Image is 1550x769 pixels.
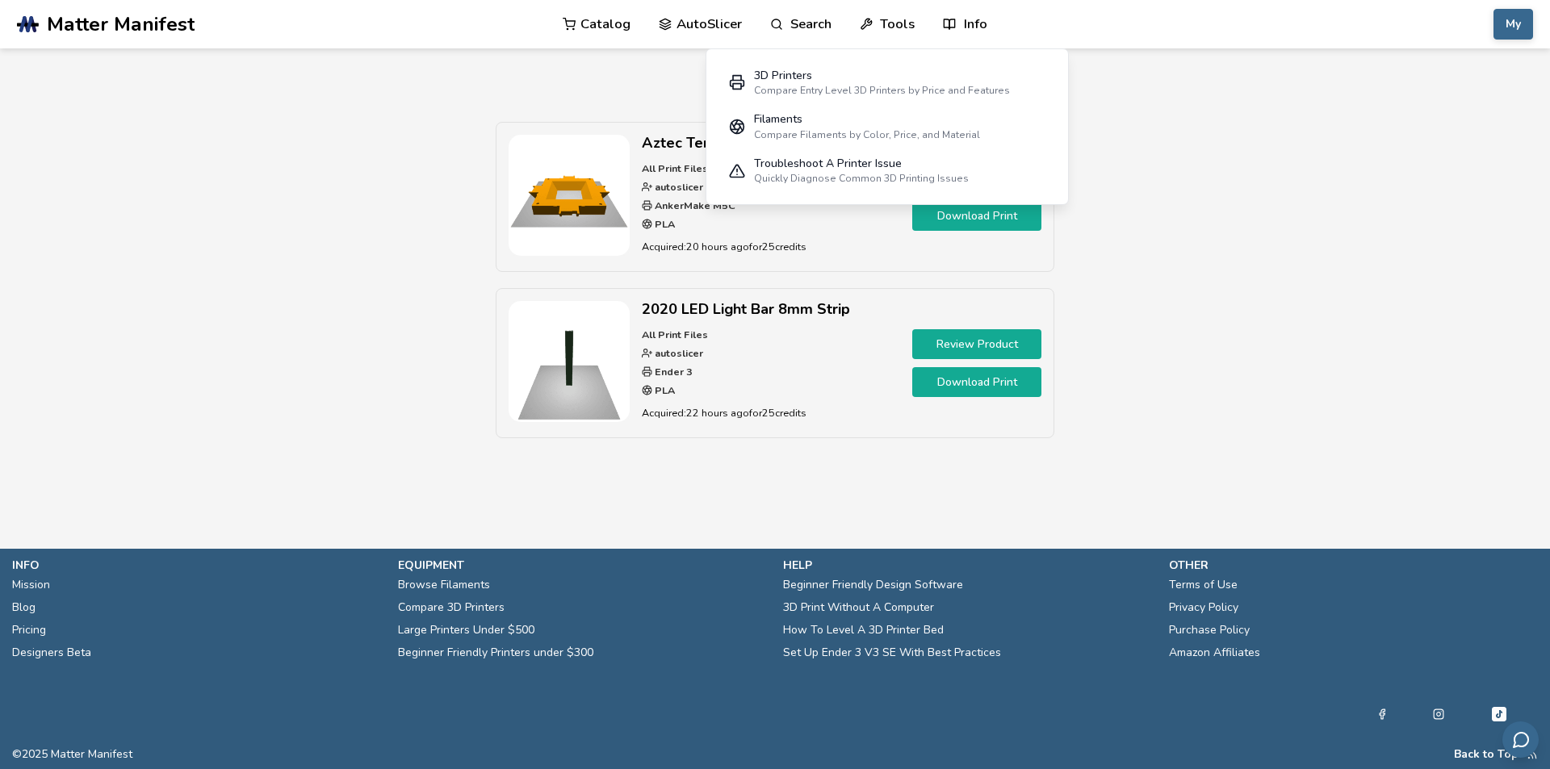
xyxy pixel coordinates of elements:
[754,157,969,170] div: Troubleshoot A Printer Issue
[203,76,1347,102] h1: My Items
[718,61,1057,105] a: 3D PrintersCompare Entry Level 3D Printers by Price and Features
[754,129,980,140] div: Compare Filaments by Color, Price, and Material
[1454,748,1519,761] button: Back to Top
[652,346,703,360] strong: autoslicer
[783,619,944,642] a: How To Level A 3D Printer Bed
[12,574,50,596] a: Mission
[1433,704,1444,724] a: Instagram
[912,367,1041,397] a: Download Print
[1376,704,1388,724] a: Facebook
[642,135,900,152] h2: Aztec Temple Bog Planter Level2 V2
[398,574,490,596] a: Browse Filaments
[652,217,675,231] strong: PLA
[1169,596,1238,619] a: Privacy Policy
[652,365,693,378] strong: Ender 3
[12,642,91,664] a: Designers Beta
[509,135,630,256] img: Aztec Temple Bog Planter Level2 V2
[398,619,534,642] a: Large Printers Under $500
[783,642,1001,664] a: Set Up Ender 3 V3 SE With Best Practices
[1493,9,1533,40] button: My
[754,85,1010,96] div: Compare Entry Level 3D Printers by Price and Features
[783,596,934,619] a: 3D Print Without A Computer
[398,557,768,574] p: equipment
[1169,557,1539,574] p: other
[398,642,593,664] a: Beginner Friendly Printers under $300
[12,596,36,619] a: Blog
[12,619,46,642] a: Pricing
[12,748,132,761] span: © 2025 Matter Manifest
[652,180,703,194] strong: autoslicer
[1489,704,1509,724] a: Tiktok
[642,238,900,255] p: Acquired: 20 hours ago for 25 credits
[718,105,1057,149] a: FilamentsCompare Filaments by Color, Price, and Material
[912,201,1041,231] a: Download Print
[754,173,969,184] div: Quickly Diagnose Common 3D Printing Issues
[398,596,505,619] a: Compare 3D Printers
[12,557,382,574] p: info
[912,329,1041,359] a: Review Product
[642,328,708,341] strong: All Print Files
[1502,721,1539,758] button: Send feedback via email
[783,557,1153,574] p: help
[1169,574,1238,596] a: Terms of Use
[509,301,630,422] img: 2020 LED Light Bar 8mm Strip
[754,69,1010,82] div: 3D Printers
[1169,642,1260,664] a: Amazon Affiliates
[1527,748,1538,761] a: RSS Feed
[1169,619,1250,642] a: Purchase Policy
[642,301,900,318] h2: 2020 LED Light Bar 8mm Strip
[652,199,735,212] strong: AnkerMake M5C
[718,148,1057,193] a: Troubleshoot A Printer IssueQuickly Diagnose Common 3D Printing Issues
[642,161,708,175] strong: All Print Files
[652,383,675,397] strong: PLA
[783,574,963,596] a: Beginner Friendly Design Software
[642,404,900,421] p: Acquired: 22 hours ago for 25 credits
[47,13,195,36] span: Matter Manifest
[754,113,980,126] div: Filaments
